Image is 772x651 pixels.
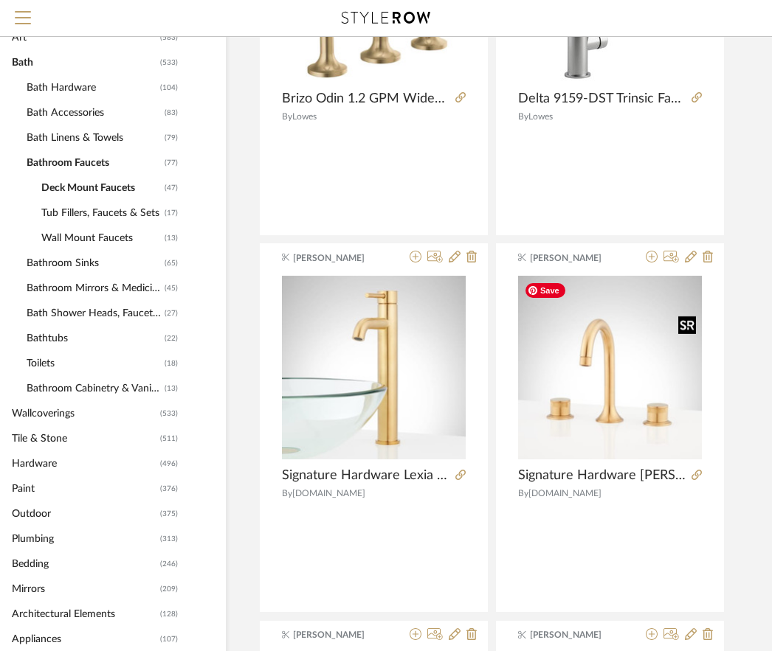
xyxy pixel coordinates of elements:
span: Paint [12,476,156,501]
img: Signature Hardware Lentz 1.2 GPM Widespread Bathroom Faucet with Knob Handles and Pop-Up Drain As... [518,276,702,459]
span: (511) [160,427,178,450]
span: Bathroom Cabinetry & Vanities [27,376,161,401]
span: (77) [165,151,178,175]
span: Outdoor [12,501,156,526]
span: (209) [160,577,178,601]
span: (533) [160,51,178,74]
span: Bathroom Faucets [27,150,161,175]
span: By [518,112,528,121]
span: (246) [160,552,178,576]
span: (313) [160,527,178,551]
span: Bathroom Sinks [27,251,161,276]
span: [DOMAIN_NAME] [292,489,365,498]
span: Wall Mount Faucets [41,226,161,251]
span: Brizo Odin 1.2 GPM Widespread Bathroom Faucet - Less Handles Luxe Gold Alternate View Alternate V... [282,91,449,107]
span: Bath Linens & Towels [27,125,161,150]
span: Bath Shower Heads, Faucets & Sets [27,301,161,326]
span: [PERSON_NAME] [293,628,386,641]
span: Toilets [27,351,161,376]
span: Save [525,283,565,298]
img: Signature Hardware Lexia 1.2 GPM Vessel Single Hole Bathroom Faucet with Pop-Up Drain Assembly [282,276,466,459]
span: Bath Hardware [27,75,156,100]
span: Art [12,25,156,50]
span: (83) [165,101,178,125]
span: [DOMAIN_NAME] [528,489,602,498]
span: (17) [165,201,178,225]
span: Lowes [528,112,553,121]
span: By [518,489,528,498]
span: By [282,112,292,121]
span: (533) [160,402,178,425]
span: Mirrors [12,577,156,602]
span: Lowes [292,112,317,121]
span: [PERSON_NAME] [293,251,386,265]
span: (375) [160,502,178,526]
span: (496) [160,452,178,476]
span: (376) [160,477,178,501]
span: Architectural Elements [12,602,156,627]
span: Wallcoverings [12,401,156,426]
span: (47) [165,176,178,200]
span: Hardware [12,451,156,476]
span: (104) [160,76,178,100]
span: Bath Accessories [27,100,161,125]
span: Bathroom Mirrors & Medicine Cabinets [27,276,161,301]
div: 0 [518,275,702,459]
span: Signature Hardware Lexia 1.2 GPM Vessel Single Hole Bathroom Faucet with Pop-Up Drain Assembly [282,467,449,484]
span: (13) [165,377,178,400]
span: (79) [165,126,178,150]
span: Tile & Stone [12,426,156,451]
span: (65) [165,251,178,275]
span: Plumbing [12,526,156,551]
span: (27) [165,302,178,325]
span: By [282,489,292,498]
span: Bedding [12,551,156,577]
span: (128) [160,602,178,626]
span: (18) [165,352,178,375]
span: Bathtubs [27,326,161,351]
span: Delta 9159-DST Trinsic Faucet [518,91,686,107]
span: (107) [160,627,178,651]
span: [PERSON_NAME] [530,251,623,265]
span: [PERSON_NAME] [530,628,623,641]
span: (22) [165,327,178,350]
span: (13) [165,226,178,250]
span: (583) [160,26,178,49]
span: Signature Hardware [PERSON_NAME] 1.2 GPM Widespread Bathroom Faucet with Knob Handles and Pop-Up ... [518,467,686,484]
span: Tub Fillers, Faucets & Sets [41,201,161,226]
span: Bath [12,50,156,75]
span: (45) [165,276,178,300]
span: Deck Mount Faucets [41,175,161,201]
